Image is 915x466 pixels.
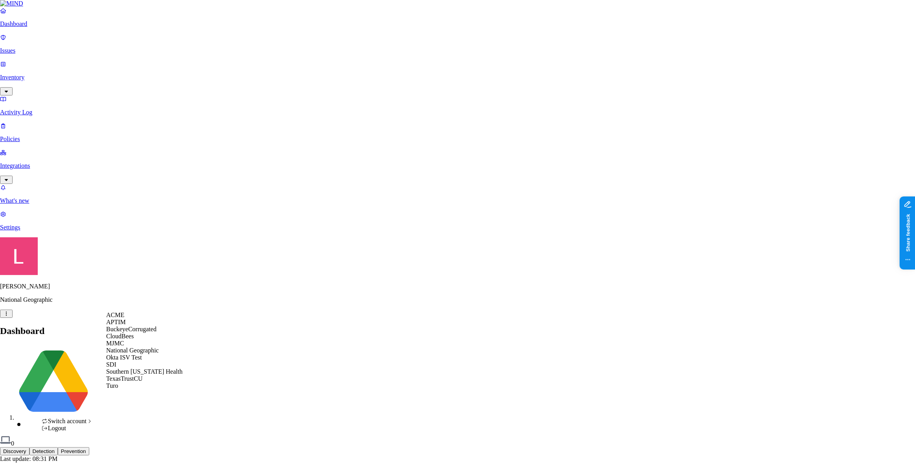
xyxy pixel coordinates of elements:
[106,347,159,354] span: National Geographic
[106,368,182,375] span: Southern [US_STATE] Health
[106,375,143,382] span: TexasTrustCU
[106,312,124,318] span: ACME
[106,354,142,361] span: Okta ISV Test
[48,418,87,424] span: Switch account
[106,361,116,368] span: SDI
[106,333,134,339] span: CloudBees
[41,425,93,432] div: Logout
[106,326,156,332] span: BuckeyeCorrugated
[106,319,126,325] span: APTIM
[106,340,124,347] span: MJMC
[106,382,118,389] span: Turo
